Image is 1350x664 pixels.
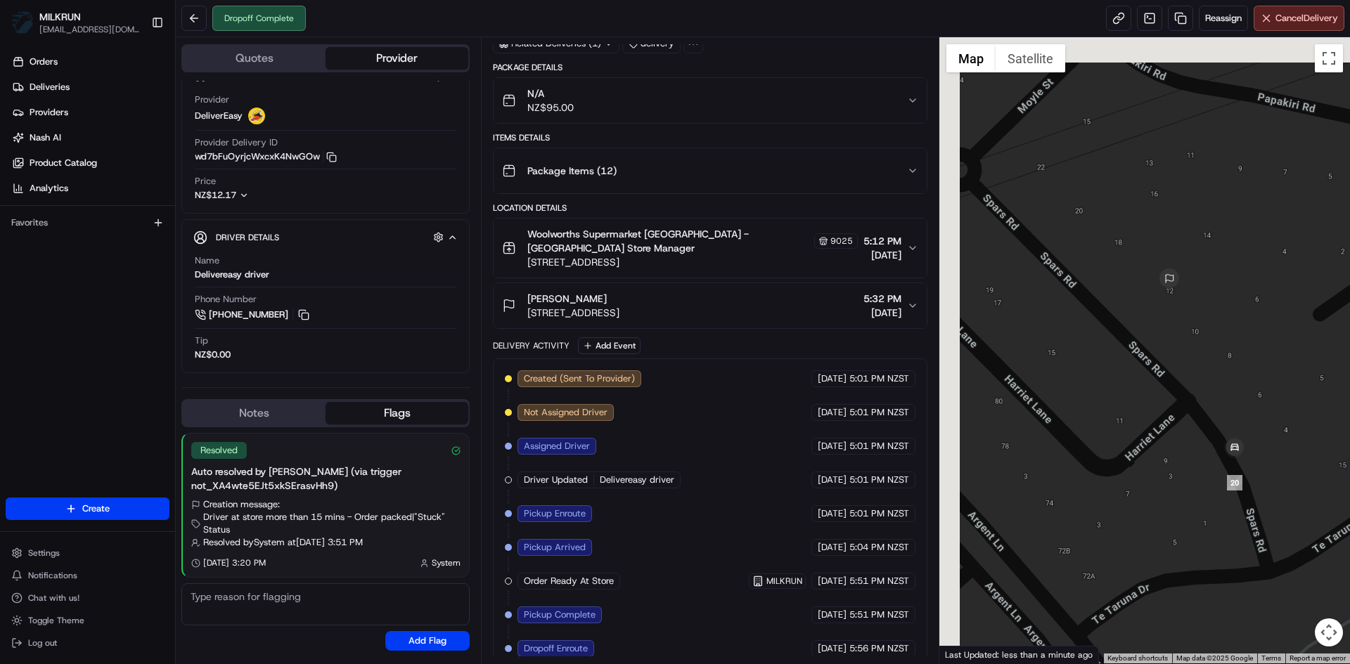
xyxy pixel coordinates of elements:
[6,126,175,149] a: Nash AI
[6,497,169,520] button: Create
[524,474,588,486] span: Driver Updated
[432,557,461,568] span: System
[195,189,236,201] span: NZ$12.17
[6,211,169,234] div: Favorites
[203,536,285,549] span: Resolved by System
[818,642,847,655] span: [DATE]
[818,575,847,587] span: [DATE]
[493,340,570,351] div: Delivery Activity
[494,78,926,123] button: N/ANZ$95.00
[939,646,1099,663] div: Last Updated: less than a minute ago
[6,101,175,124] a: Providers
[527,292,607,306] span: [PERSON_NAME]
[39,24,140,35] button: [EMAIL_ADDRESS][DOMAIN_NAME]
[183,47,326,70] button: Quotes
[493,202,927,214] div: Location Details
[527,86,574,100] span: N/A
[818,608,847,621] span: [DATE]
[863,306,901,320] span: [DATE]
[203,511,461,536] span: Driver at store more than 15 mins - Order packed | "Stuck" Status
[1275,12,1338,25] span: Cancel Delivery
[30,106,68,119] span: Providers
[849,440,909,453] span: 5:01 PM NZST
[766,575,802,587] span: MILKRUN
[494,283,926,328] button: [PERSON_NAME][STREET_ADDRESS]5:32 PM[DATE]
[818,440,847,453] span: [DATE]
[943,645,989,663] img: Google
[6,76,175,98] a: Deliveries
[849,642,909,655] span: 5:56 PM NZST
[195,93,229,106] span: Provider
[11,11,34,34] img: MILKRUN
[849,406,909,419] span: 5:01 PM NZST
[818,507,847,520] span: [DATE]
[1315,618,1343,646] button: Map camera controls
[527,164,617,178] span: Package Items ( 12 )
[818,372,847,385] span: [DATE]
[996,44,1065,72] button: Show satellite imagery
[82,502,110,515] span: Create
[1315,44,1343,72] button: Toggle fullscreen view
[830,235,853,247] span: 9025
[849,575,909,587] span: 5:51 PM NZST
[30,157,97,169] span: Product Catalog
[6,51,175,73] a: Orders
[183,402,326,424] button: Notes
[193,226,458,249] button: Driver Details
[527,227,811,255] span: Woolworths Supermarket [GEOGRAPHIC_DATA] - [GEOGRAPHIC_DATA] Store Manager
[818,406,847,419] span: [DATE]
[818,541,847,554] span: [DATE]
[195,349,231,361] div: NZ$0.00
[6,611,169,630] button: Toggle Theme
[30,131,61,144] span: Nash AI
[30,56,58,68] span: Orders
[6,566,169,585] button: Notifications
[524,642,588,655] span: Dropoff Enroute
[195,254,219,267] span: Name
[6,152,175,174] a: Product Catalog
[524,372,635,385] span: Created (Sent To Provider)
[493,62,927,73] div: Package Details
[195,150,337,163] button: wd7bFuOyrjcWxcxK4NwGOw
[209,308,288,321] span: [PHONE_NUMBER]
[1107,653,1168,663] button: Keyboard shortcuts
[191,464,461,493] div: Auto resolved by [PERSON_NAME] (via trigger not_XA4wte5EJt5xkSErasvHh9)
[578,337,641,354] button: Add Event
[203,557,266,568] span: [DATE] 3:20 PM
[6,633,169,653] button: Log out
[818,474,847,486] span: [DATE]
[385,631,470,651] button: Add Flag
[195,268,269,281] div: Delivereasy driver
[524,406,607,419] span: Not Assigned Driver
[849,608,909,621] span: 5:51 PM NZST
[195,175,216,188] span: Price
[527,100,574,115] span: NZ$95.00
[28,592,79,604] span: Chat with us!
[195,293,257,306] span: Phone Number
[1199,6,1248,31] button: Reassign
[195,307,311,323] a: [PHONE_NUMBER]
[28,570,77,581] span: Notifications
[1254,6,1344,31] button: CancelDelivery
[863,234,901,248] span: 5:12 PM
[326,47,468,70] button: Provider
[600,474,674,486] span: Delivereasy driver
[28,637,57,649] span: Log out
[524,541,586,554] span: Pickup Arrived
[524,608,596,621] span: Pickup Complete
[849,541,909,554] span: 5:04 PM NZST
[28,615,84,626] span: Toggle Theme
[6,6,146,39] button: MILKRUNMILKRUN[EMAIL_ADDRESS][DOMAIN_NAME]
[6,177,175,200] a: Analytics
[39,10,81,24] button: MILKRUN
[195,334,208,347] span: Tip
[849,507,909,520] span: 5:01 PM NZST
[493,132,927,143] div: Items Details
[494,148,926,193] button: Package Items (12)
[191,442,247,459] div: Resolved
[326,402,468,424] button: Flags
[195,136,278,149] span: Provider Delivery ID
[1261,654,1281,662] a: Terms (opens in new tab)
